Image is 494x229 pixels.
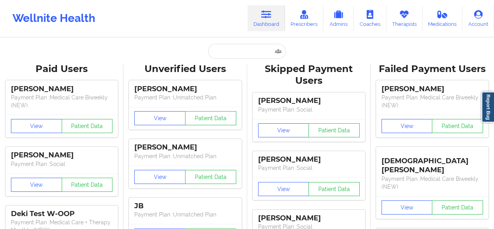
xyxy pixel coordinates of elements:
[382,119,433,133] button: View
[134,152,236,160] p: Payment Plan : Unmatched Plan
[258,96,360,105] div: [PERSON_NAME]
[432,119,483,133] button: Patient Data
[134,85,236,94] div: [PERSON_NAME]
[323,5,354,31] a: Admins
[382,94,483,109] p: Payment Plan : Medical Care Biweekly (NEW)
[253,63,365,87] div: Skipped Payment Users
[11,119,62,133] button: View
[11,85,112,94] div: [PERSON_NAME]
[258,182,309,196] button: View
[258,155,360,164] div: [PERSON_NAME]
[432,200,483,215] button: Patient Data
[386,5,423,31] a: Therapists
[185,170,236,184] button: Patient Data
[382,200,433,215] button: View
[258,123,309,137] button: View
[11,94,112,109] p: Payment Plan : Medical Care Biweekly (NEW)
[482,92,494,123] a: Report Bug
[309,123,360,137] button: Patient Data
[134,170,185,184] button: View
[382,151,483,175] div: [DEMOGRAPHIC_DATA][PERSON_NAME]
[134,143,236,152] div: [PERSON_NAME]
[11,160,112,168] p: Payment Plan : Social
[423,5,463,31] a: Medications
[134,111,185,125] button: View
[258,106,360,114] p: Payment Plan : Social
[11,209,112,218] div: Deki Test W-OOP
[285,5,324,31] a: Prescribers
[382,175,483,191] p: Payment Plan : Medical Care Biweekly (NEW)
[258,164,360,172] p: Payment Plan : Social
[462,5,494,31] a: Account
[11,151,112,160] div: [PERSON_NAME]
[185,111,236,125] button: Patient Data
[129,63,241,75] div: Unverified Users
[382,85,483,94] div: [PERSON_NAME]
[354,5,386,31] a: Coaches
[62,119,113,133] button: Patient Data
[258,214,360,223] div: [PERSON_NAME]
[134,202,236,211] div: JB
[134,211,236,218] p: Payment Plan : Unmatched Plan
[11,178,62,192] button: View
[5,63,118,75] div: Paid Users
[376,63,489,75] div: Failed Payment Users
[248,5,285,31] a: Dashboard
[62,178,113,192] button: Patient Data
[134,94,236,101] p: Payment Plan : Unmatched Plan
[309,182,360,196] button: Patient Data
